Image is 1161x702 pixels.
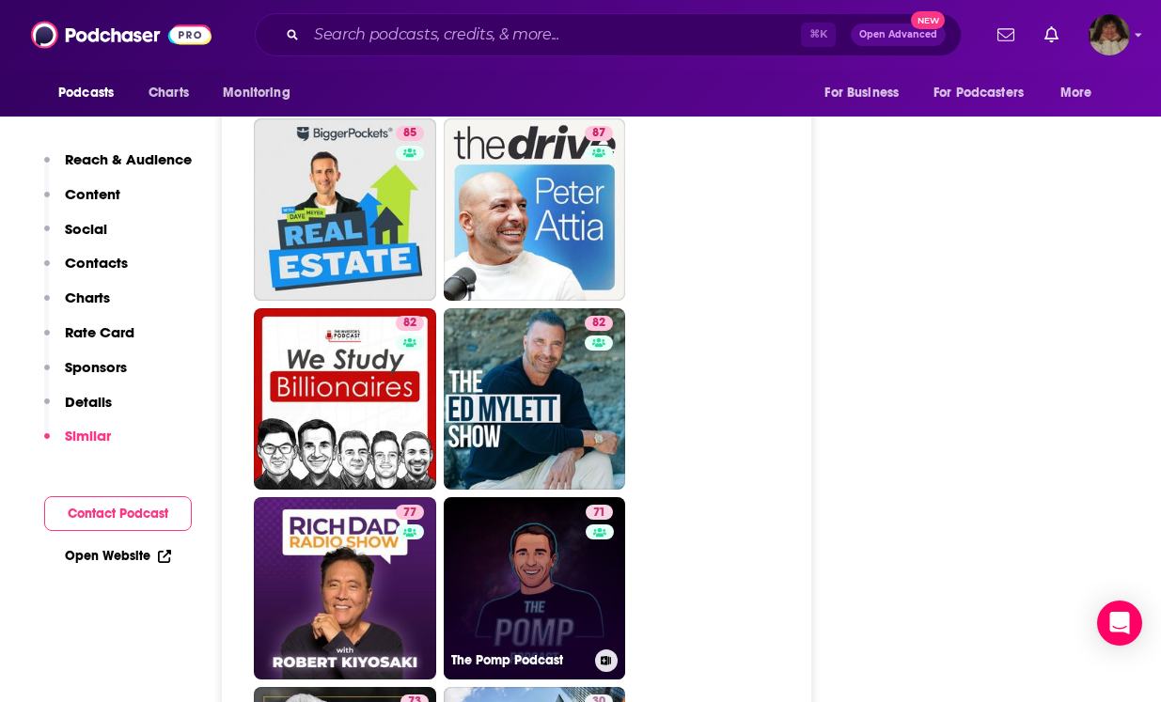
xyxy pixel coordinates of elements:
[58,80,114,106] span: Podcasts
[136,75,200,111] a: Charts
[65,358,127,376] p: Sponsors
[444,118,626,301] a: 87
[585,126,613,141] a: 87
[149,80,189,106] span: Charts
[801,23,836,47] span: ⌘ K
[1089,14,1130,55] img: User Profile
[586,505,613,520] a: 71
[396,126,424,141] a: 85
[1037,19,1066,51] a: Show notifications dropdown
[65,220,107,238] p: Social
[1089,14,1130,55] button: Show profile menu
[44,323,134,358] button: Rate Card
[824,80,899,106] span: For Business
[44,150,192,185] button: Reach & Audience
[306,20,801,50] input: Search podcasts, credits, & more...
[44,393,112,428] button: Details
[396,505,424,520] a: 77
[403,504,416,523] span: 77
[1097,601,1142,646] div: Open Intercom Messenger
[254,118,436,301] a: 85
[444,308,626,491] a: 82
[1060,80,1092,106] span: More
[44,358,127,393] button: Sponsors
[45,75,138,111] button: open menu
[65,393,112,411] p: Details
[859,30,937,39] span: Open Advanced
[592,314,605,333] span: 82
[44,220,107,255] button: Social
[44,185,120,220] button: Content
[851,23,946,46] button: Open AdvancedNew
[65,548,171,564] a: Open Website
[44,254,128,289] button: Contacts
[444,497,626,679] a: 71The Pomp Podcast
[65,185,120,203] p: Content
[585,316,613,331] a: 82
[65,323,134,341] p: Rate Card
[254,308,436,491] a: 82
[592,124,605,143] span: 87
[811,75,922,111] button: open menu
[65,289,110,306] p: Charts
[934,80,1024,106] span: For Podcasters
[210,75,314,111] button: open menu
[65,150,192,168] p: Reach & Audience
[403,314,416,333] span: 82
[254,497,436,679] a: 77
[44,427,111,461] button: Similar
[593,504,605,523] span: 71
[911,11,945,29] span: New
[990,19,1022,51] a: Show notifications dropdown
[403,124,416,143] span: 85
[44,289,110,323] button: Charts
[921,75,1051,111] button: open menu
[396,316,424,331] a: 82
[1047,75,1116,111] button: open menu
[451,652,588,668] h3: The Pomp Podcast
[255,13,962,56] div: Search podcasts, credits, & more...
[44,496,192,531] button: Contact Podcast
[31,17,212,53] img: Podchaser - Follow, Share and Rate Podcasts
[1089,14,1130,55] span: Logged in as angelport
[65,427,111,445] p: Similar
[223,80,290,106] span: Monitoring
[65,254,128,272] p: Contacts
